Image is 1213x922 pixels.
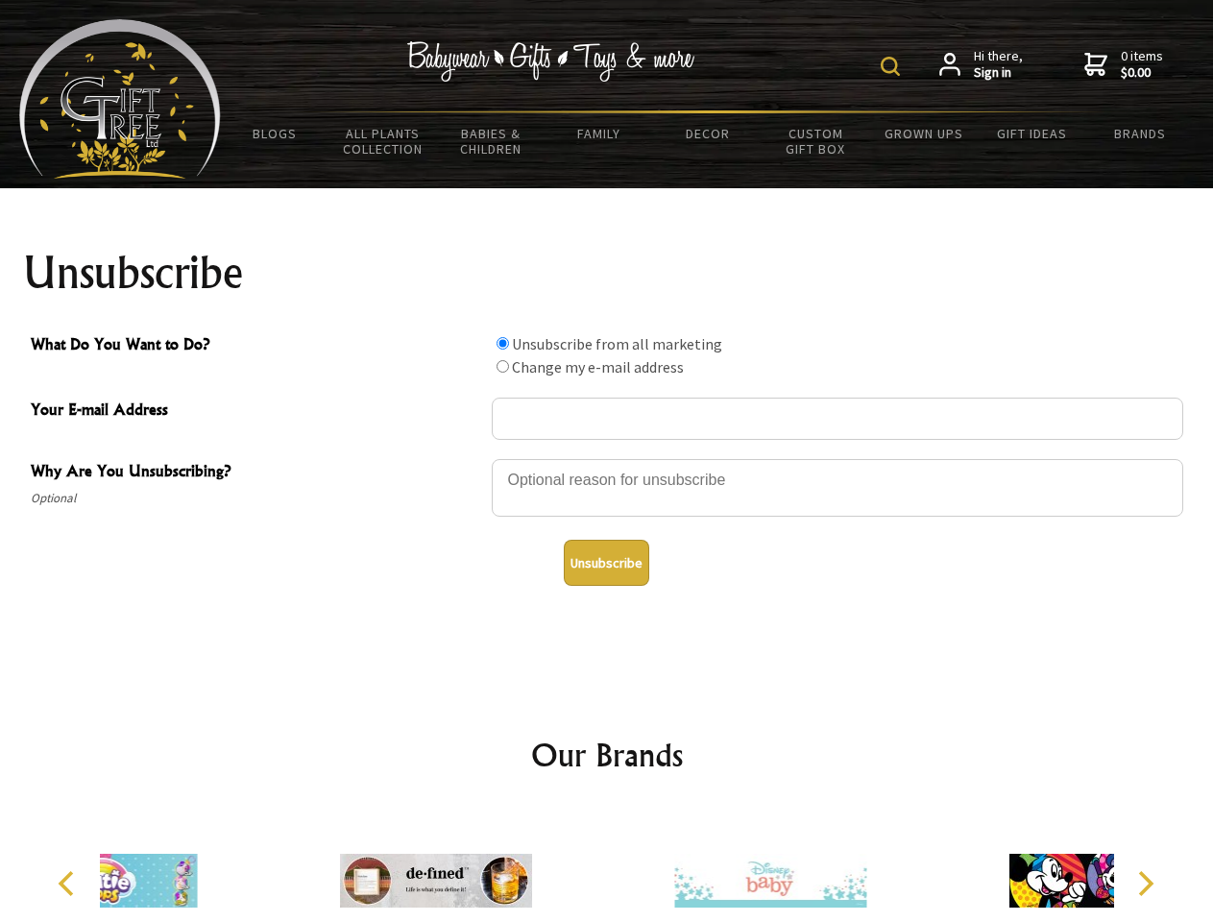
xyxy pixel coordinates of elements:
span: 0 items [1121,47,1163,82]
label: Unsubscribe from all marketing [512,334,722,353]
a: Family [546,113,654,154]
h2: Our Brands [38,732,1176,778]
img: product search [881,57,900,76]
a: All Plants Collection [329,113,438,169]
a: 0 items$0.00 [1084,48,1163,82]
button: Unsubscribe [564,540,649,586]
textarea: Why Are You Unsubscribing? [492,459,1183,517]
a: Decor [653,113,762,154]
span: Why Are You Unsubscribing? [31,459,482,487]
span: Hi there, [974,48,1023,82]
button: Previous [48,862,90,905]
a: Brands [1086,113,1195,154]
input: What Do You Want to Do? [497,337,509,350]
img: Babywear - Gifts - Toys & more [407,41,695,82]
a: Gift Ideas [978,113,1086,154]
a: Grown Ups [869,113,978,154]
span: Optional [31,487,482,510]
h1: Unsubscribe [23,250,1191,296]
input: What Do You Want to Do? [497,360,509,373]
a: BLOGS [221,113,329,154]
span: What Do You Want to Do? [31,332,482,360]
strong: Sign in [974,64,1023,82]
strong: $0.00 [1121,64,1163,82]
img: Babyware - Gifts - Toys and more... [19,19,221,179]
input: Your E-mail Address [492,398,1183,440]
button: Next [1124,862,1166,905]
label: Change my e-mail address [512,357,684,376]
a: Babies & Children [437,113,546,169]
a: Hi there,Sign in [939,48,1023,82]
span: Your E-mail Address [31,398,482,425]
a: Custom Gift Box [762,113,870,169]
